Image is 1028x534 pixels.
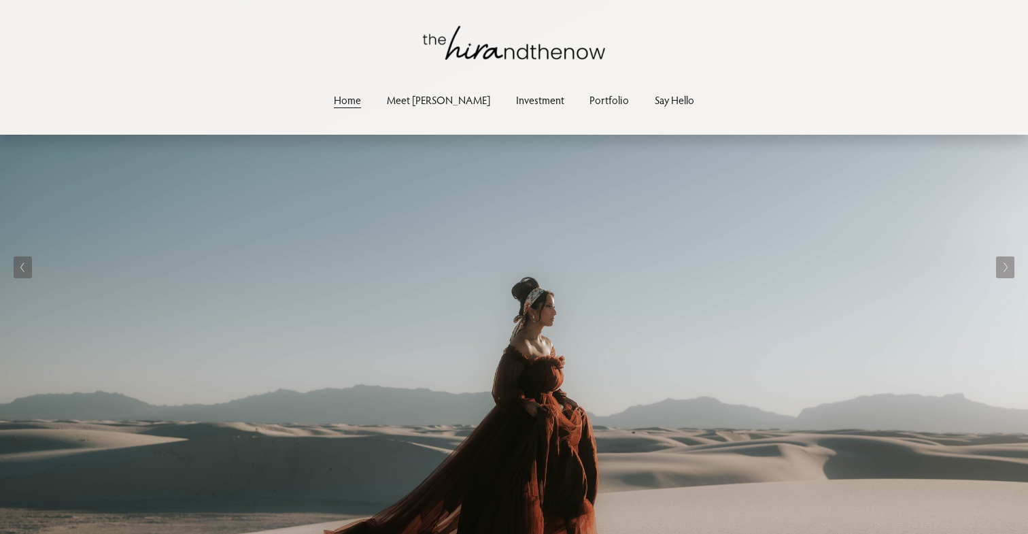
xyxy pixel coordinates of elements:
[387,90,490,109] a: Meet [PERSON_NAME]
[334,90,361,109] a: Home
[14,256,32,278] button: Previous Slide
[589,90,629,109] a: Portfolio
[655,90,694,109] a: Say Hello
[423,26,605,60] img: thehirandthenow
[516,90,564,109] a: Investment
[996,256,1014,278] button: Next Slide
